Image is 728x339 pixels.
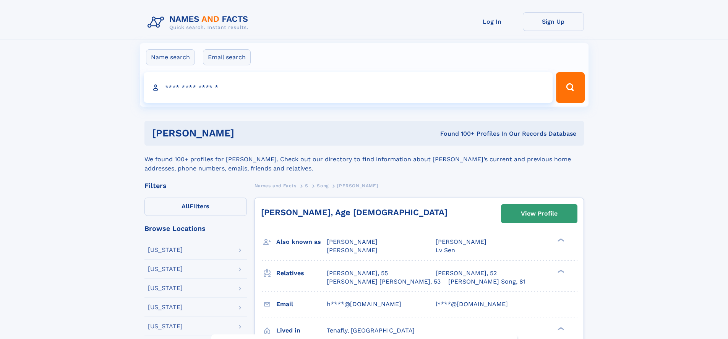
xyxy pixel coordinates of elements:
[144,12,255,33] img: Logo Names and Facts
[144,182,247,189] div: Filters
[327,247,378,254] span: [PERSON_NAME]
[144,146,584,173] div: We found 100+ profiles for [PERSON_NAME]. Check out our directory to find information about [PERS...
[317,183,328,188] span: Song
[448,277,525,286] a: [PERSON_NAME] Song, 81
[436,269,497,277] a: [PERSON_NAME], 52
[276,267,327,280] h3: Relatives
[148,285,183,291] div: [US_STATE]
[144,225,247,232] div: Browse Locations
[152,128,337,138] h1: [PERSON_NAME]
[327,327,415,334] span: Tenafly, [GEOGRAPHIC_DATA]
[144,72,553,103] input: search input
[148,304,183,310] div: [US_STATE]
[203,49,251,65] label: Email search
[276,235,327,248] h3: Also known as
[462,12,523,31] a: Log In
[327,238,378,245] span: [PERSON_NAME]
[144,198,247,216] label: Filters
[523,12,584,31] a: Sign Up
[337,183,378,188] span: [PERSON_NAME]
[182,203,190,210] span: All
[501,204,577,223] a: View Profile
[556,238,565,243] div: ❯
[148,247,183,253] div: [US_STATE]
[521,205,558,222] div: View Profile
[146,49,195,65] label: Name search
[337,130,576,138] div: Found 100+ Profiles In Our Records Database
[436,247,455,254] span: Lv Sen
[148,323,183,329] div: [US_STATE]
[327,269,388,277] a: [PERSON_NAME], 55
[305,183,308,188] span: S
[276,324,327,337] h3: Lived in
[317,181,328,190] a: Song
[276,298,327,311] h3: Email
[148,266,183,272] div: [US_STATE]
[255,181,297,190] a: Names and Facts
[556,269,565,274] div: ❯
[436,238,486,245] span: [PERSON_NAME]
[556,72,584,103] button: Search Button
[556,326,565,331] div: ❯
[305,181,308,190] a: S
[261,208,448,217] a: [PERSON_NAME], Age [DEMOGRAPHIC_DATA]
[327,277,441,286] a: [PERSON_NAME] [PERSON_NAME], 53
